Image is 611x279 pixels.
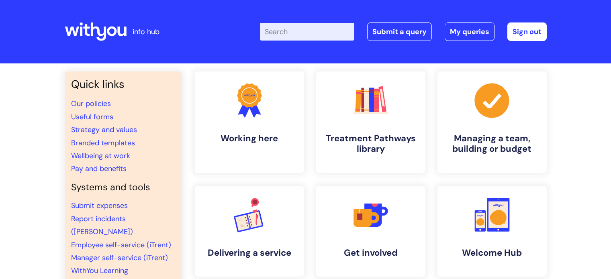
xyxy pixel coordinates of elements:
a: Branded templates [71,138,135,148]
a: Get involved [316,186,425,277]
a: WithYou Learning [71,266,128,275]
a: Treatment Pathways library [316,71,425,173]
h4: Managing a team, building or budget [444,133,540,155]
a: Report incidents ([PERSON_NAME]) [71,214,133,236]
a: Working here [195,71,304,173]
p: info hub [133,25,159,38]
a: Delivering a service [195,186,304,277]
a: Submit expenses [71,201,128,210]
a: Manager self-service (iTrent) [71,253,168,263]
a: Our policies [71,99,111,108]
a: Pay and benefits [71,164,127,173]
h4: Treatment Pathways library [323,133,419,155]
a: Useful forms [71,112,113,122]
h4: Get involved [323,248,419,258]
h3: Quick links [71,78,176,91]
a: Welcome Hub [437,186,547,277]
a: Sign out [507,22,547,41]
a: Wellbeing at work [71,151,130,161]
input: Search [260,23,354,41]
a: Managing a team, building or budget [437,71,547,173]
a: Strategy and values [71,125,137,134]
a: Employee self-service (iTrent) [71,240,171,250]
div: | - [260,22,547,41]
h4: Systems and tools [71,182,176,193]
h4: Delivering a service [201,248,298,258]
a: Submit a query [367,22,432,41]
h4: Welcome Hub [444,248,540,258]
a: My queries [445,22,495,41]
h4: Working here [201,133,298,144]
